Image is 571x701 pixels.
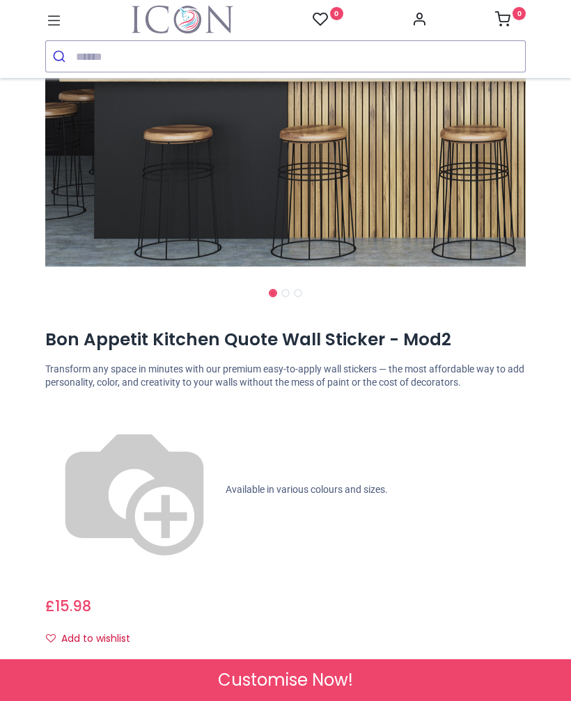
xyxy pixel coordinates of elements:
[45,363,526,390] p: Transform any space in minutes with our premium easy-to-apply wall stickers — the most affordable...
[46,41,76,72] button: Submit
[412,15,427,26] a: Account Info
[218,668,353,692] span: Customise Now!
[55,596,91,616] span: 15.98
[330,7,343,20] sup: 0
[45,627,142,651] button: Add to wishlistAdd to wishlist
[45,596,91,616] span: £
[226,484,388,495] span: Available in various colours and sizes.
[45,328,526,352] h1: Bon Appetit Kitchen Quote Wall Sticker - Mod2
[313,11,343,29] a: 0
[45,401,224,579] img: color-wheel.png
[513,7,526,20] sup: 0
[495,15,526,26] a: 0
[46,633,56,643] i: Add to wishlist
[132,6,233,33] a: Logo of Icon Wall Stickers
[132,6,233,33] img: Icon Wall Stickers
